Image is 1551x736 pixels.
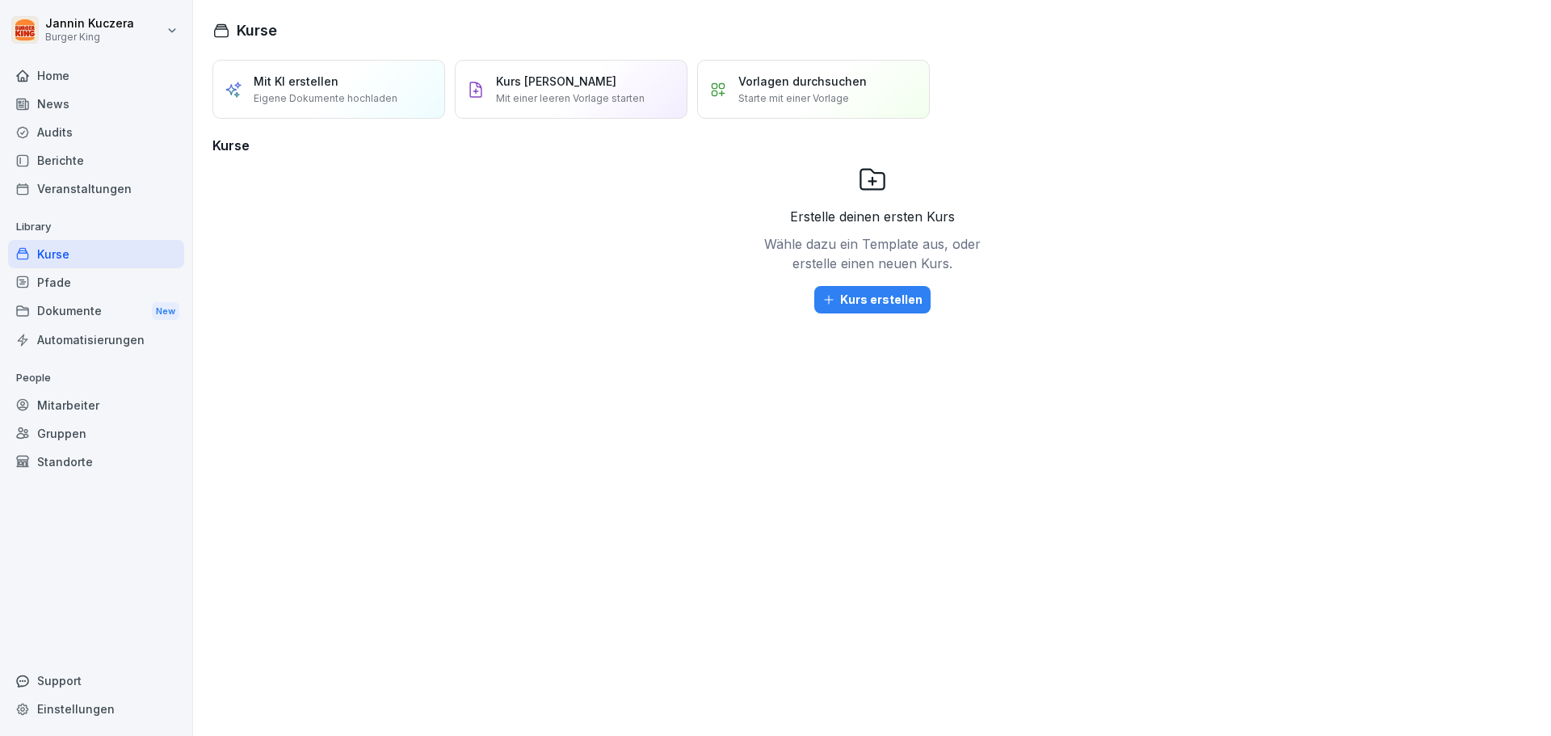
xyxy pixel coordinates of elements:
a: Standorte [8,448,184,476]
a: Mitarbeiter [8,391,184,419]
p: People [8,365,184,391]
h1: Kurse [237,19,277,41]
a: Pfade [8,268,184,297]
a: Einstellungen [8,695,184,723]
p: Vorlagen durchsuchen [738,73,867,90]
a: News [8,90,184,118]
div: New [152,302,179,321]
a: Audits [8,118,184,146]
p: Starte mit einer Vorlage [738,91,849,106]
a: Veranstaltungen [8,175,184,203]
a: Automatisierungen [8,326,184,354]
p: Mit KI erstellen [254,73,338,90]
p: Erstelle deinen ersten Kurs [790,207,955,226]
p: Jannin Kuczera [45,17,134,31]
div: Kurs erstellen [822,291,923,309]
div: Dokumente [8,297,184,326]
a: Gruppen [8,419,184,448]
button: Kurs erstellen [814,286,931,313]
p: Wähle dazu ein Template aus, oder erstelle einen neuen Kurs. [759,234,986,273]
a: Kurse [8,240,184,268]
p: Burger King [45,32,134,43]
p: Kurs [PERSON_NAME] [496,73,616,90]
div: Support [8,667,184,695]
p: Mit einer leeren Vorlage starten [496,91,645,106]
h3: Kurse [212,136,1532,155]
p: Eigene Dokumente hochladen [254,91,397,106]
p: Library [8,214,184,240]
a: Berichte [8,146,184,175]
a: Home [8,61,184,90]
a: DokumenteNew [8,297,184,326]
